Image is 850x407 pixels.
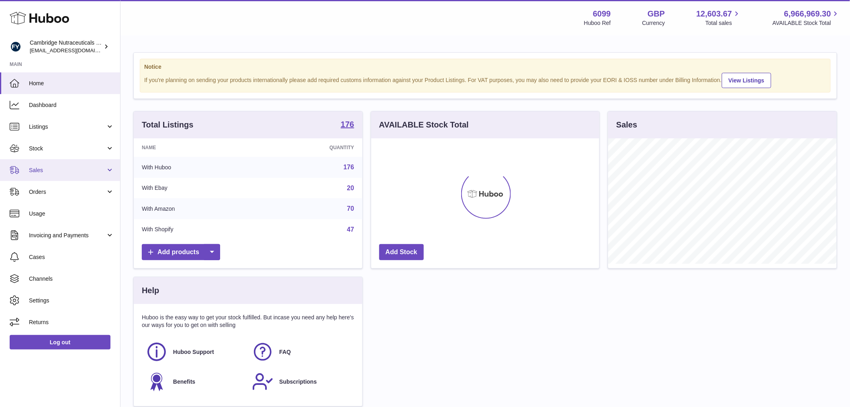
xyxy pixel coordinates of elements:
a: Subscriptions [252,371,350,393]
span: [EMAIL_ADDRESS][DOMAIN_NAME] [30,47,118,53]
a: 6,966,969.30 AVAILABLE Stock Total [772,8,840,27]
a: 176 [343,164,354,171]
a: View Listings [722,73,771,88]
td: With Amazon [134,198,259,219]
strong: GBP [648,8,665,19]
span: Dashboard [29,101,114,109]
span: Invoicing and Payments [29,232,106,239]
p: Huboo is the easy way to get your stock fulfilled. But incase you need any help here's our ways f... [142,314,354,329]
a: 70 [347,205,354,212]
span: Subscriptions [279,378,317,386]
div: Huboo Ref [584,19,611,27]
td: With Ebay [134,178,259,199]
span: 6,966,969.30 [784,8,831,19]
td: With Huboo [134,157,259,178]
strong: 176 [341,120,354,128]
th: Name [134,138,259,157]
a: Log out [10,335,110,349]
span: Sales [29,166,106,174]
h3: Total Listings [142,119,194,130]
span: Huboo Support [173,348,214,356]
td: With Shopify [134,219,259,240]
div: Currency [642,19,665,27]
a: Add Stock [379,244,424,261]
h3: Help [142,285,159,296]
img: huboo@camnutra.com [10,41,22,53]
strong: 6099 [593,8,611,19]
h3: AVAILABLE Stock Total [379,119,469,130]
span: Returns [29,319,114,326]
th: Quantity [259,138,362,157]
a: Benefits [146,371,244,393]
div: If you're planning on sending your products internationally please add required customs informati... [144,72,826,88]
h3: Sales [616,119,637,130]
span: 12,603.67 [696,8,732,19]
strong: Notice [144,63,826,71]
span: Usage [29,210,114,218]
span: Total sales [705,19,741,27]
a: FAQ [252,341,350,363]
span: Settings [29,297,114,304]
span: Home [29,80,114,87]
span: Channels [29,275,114,283]
span: Stock [29,145,106,152]
span: Benefits [173,378,195,386]
a: Huboo Support [146,341,244,363]
a: 20 [347,185,354,191]
span: AVAILABLE Stock Total [772,19,840,27]
span: Listings [29,123,106,131]
a: 47 [347,226,354,233]
span: Cases [29,253,114,261]
a: 12,603.67 Total sales [696,8,741,27]
span: FAQ [279,348,291,356]
a: 176 [341,120,354,130]
div: Cambridge Nutraceuticals Ltd [30,39,102,54]
a: Add products [142,244,220,261]
span: Orders [29,188,106,196]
